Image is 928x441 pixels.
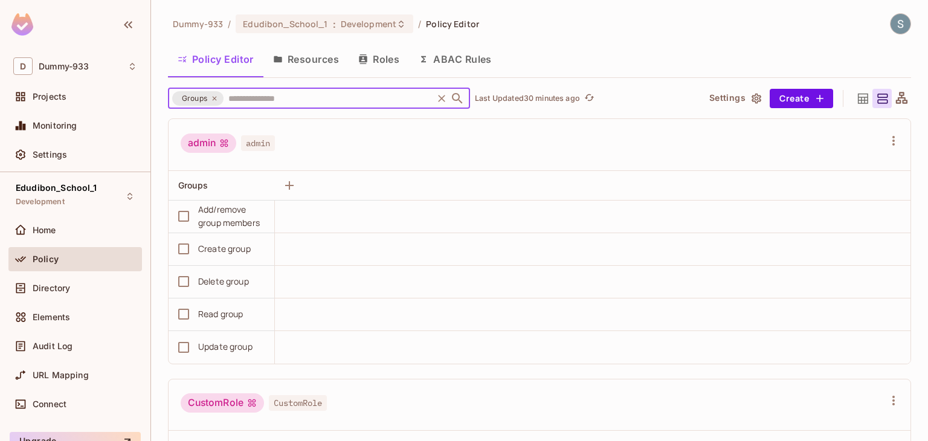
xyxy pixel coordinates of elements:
[198,203,265,230] div: Add/remove group members
[198,340,253,353] div: Update group
[349,44,409,74] button: Roles
[770,89,833,108] button: Create
[168,44,263,74] button: Policy Editor
[173,18,223,30] span: the active workspace
[409,44,501,74] button: ABAC Rules
[198,275,249,288] div: Delete group
[16,197,65,207] span: Development
[418,18,421,30] li: /
[332,19,337,29] span: :
[243,18,327,30] span: Edudibon_School_1
[33,341,72,351] span: Audit Log
[33,254,59,264] span: Policy
[228,18,231,30] li: /
[449,90,466,107] button: Open
[33,399,66,409] span: Connect
[11,13,33,36] img: SReyMgAAAABJRU5ErkJggg==
[426,18,479,30] span: Policy Editor
[475,94,580,103] p: Last Updated 30 minutes ago
[341,18,396,30] span: Development
[33,150,67,159] span: Settings
[582,91,597,106] button: refresh
[433,90,450,107] button: Clear
[263,44,349,74] button: Resources
[704,89,765,108] button: Settings
[891,14,910,34] img: Saba Riyaz
[33,370,89,380] span: URL Mapping
[33,225,56,235] span: Home
[584,92,594,105] span: refresh
[16,183,97,193] span: Edudibon_School_1
[33,121,77,130] span: Monitoring
[269,395,327,411] span: CustomRole
[580,91,597,106] span: Click to refresh data
[181,393,264,413] div: CustomRole
[181,134,236,153] div: admin
[241,135,275,151] span: admin
[33,312,70,322] span: Elements
[175,92,214,105] span: Groups
[33,283,70,293] span: Directory
[178,180,208,190] span: Groups
[198,307,243,321] div: Read group
[39,62,89,71] span: Workspace: Dummy-933
[13,57,33,75] span: D
[33,92,66,101] span: Projects
[198,242,251,256] div: Create group
[172,91,224,106] div: Groups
